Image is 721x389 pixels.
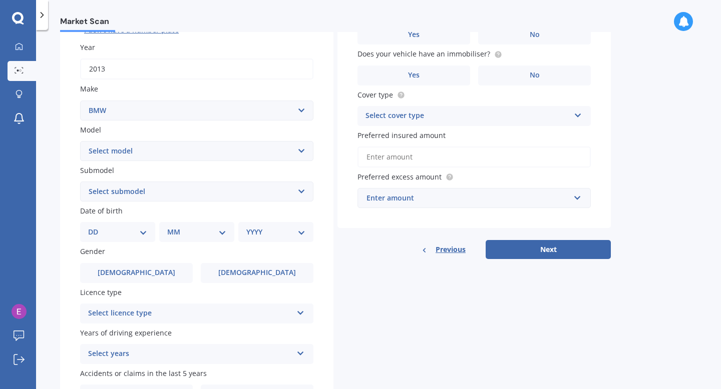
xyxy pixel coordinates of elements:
[80,328,172,337] span: Years of driving experience
[530,30,540,39] span: No
[367,192,570,203] div: Enter amount
[12,304,27,319] img: ACg8ocKVwjqxa8XOvZfuVJsc3jf0s_hnBf0BqXkAq8TVSTJqZ2ekXg=s96-c
[408,30,420,39] span: Yes
[80,84,98,94] span: Make
[88,307,292,319] div: Select licence type
[486,240,611,259] button: Next
[60,16,115,30] span: Market Scan
[357,49,490,59] span: Does your vehicle have an immobiliser?
[80,368,207,378] span: Accidents or claims in the last 5 years
[80,58,313,79] input: YYYY
[366,110,570,122] div: Select cover type
[80,206,123,215] span: Date of birth
[218,268,296,277] span: [DEMOGRAPHIC_DATA]
[530,71,540,79] span: No
[436,242,466,257] span: Previous
[98,268,175,277] span: [DEMOGRAPHIC_DATA]
[80,247,105,256] span: Gender
[408,71,420,79] span: Yes
[357,146,591,167] input: Enter amount
[80,42,95,52] span: Year
[357,130,446,140] span: Preferred insured amount
[80,165,114,175] span: Submodel
[88,348,292,360] div: Select years
[357,90,393,99] span: Cover type
[357,172,442,181] span: Preferred excess amount
[80,125,101,134] span: Model
[80,287,122,297] span: Licence type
